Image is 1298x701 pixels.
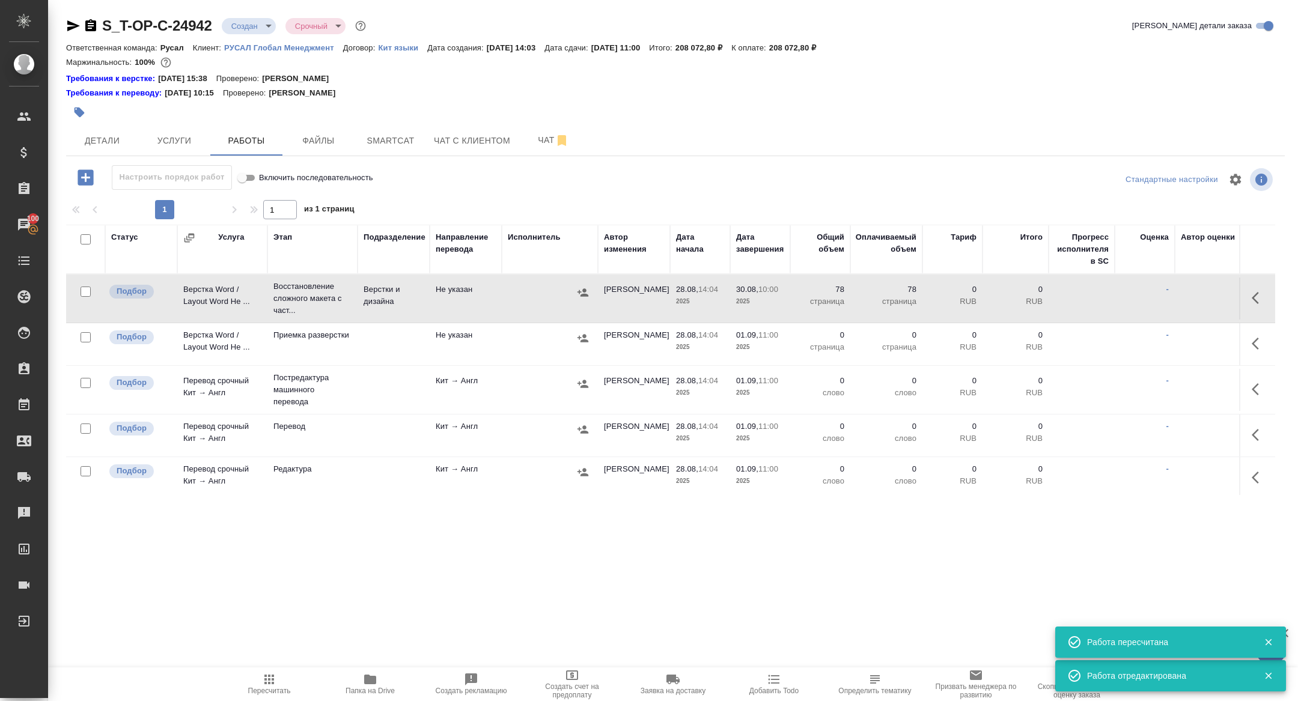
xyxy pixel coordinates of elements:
span: Настроить таблицу [1221,165,1250,194]
p: Договор: [343,43,379,52]
span: Создать рекламацию [436,687,507,695]
p: 28.08, [676,422,698,431]
button: Здесь прячутся важные кнопки [1245,329,1273,358]
td: [PERSON_NAME] [598,278,670,320]
span: Создать счет на предоплату [529,682,615,699]
span: Файлы [290,133,347,148]
p: Подбор [117,331,147,343]
p: 01.09, [736,376,758,385]
a: - [1166,330,1169,339]
div: Можно подбирать исполнителей [108,329,171,345]
span: Услуги [145,133,203,148]
span: [PERSON_NAME] детали заказа [1132,20,1252,32]
div: Автор изменения [604,231,664,255]
div: split button [1123,171,1221,189]
button: Создать рекламацию [421,667,522,701]
p: Редактура [273,463,352,475]
td: Кит → Англ [430,457,502,499]
div: Автор оценки [1181,231,1235,243]
td: Кит → Англ [430,414,502,457]
div: Работа пересчитана [1087,636,1246,648]
button: Здесь прячутся важные кнопки [1245,463,1273,492]
button: Доп статусы указывают на важность/срочность заказа [353,18,368,34]
p: 11:00 [758,464,778,473]
p: 100% [135,58,158,67]
p: 0 [796,420,844,432]
span: Детали [73,133,131,148]
p: 14:04 [698,285,718,294]
td: Перевод срочный Кит → Англ [177,369,267,411]
div: Итого [1020,231,1043,243]
p: 14:04 [698,422,718,431]
p: слово [796,387,844,399]
button: Здесь прячутся важные кнопки [1245,284,1273,312]
p: 0 [856,329,916,341]
p: 14:04 [698,330,718,339]
p: 0 [928,420,977,432]
p: 0 [856,420,916,432]
p: слово [856,475,916,487]
a: Требования к переводу: [66,87,165,99]
td: Верстка Word / Layout Word Не ... [177,323,267,365]
p: 78 [796,284,844,296]
a: Требования к верстке: [66,73,158,85]
p: страница [856,296,916,308]
span: Smartcat [362,133,419,148]
p: 2025 [736,341,784,353]
td: [PERSON_NAME] [598,457,670,499]
span: Заявка на доставку [641,687,705,695]
span: Чат [525,133,582,148]
p: 0 [928,284,977,296]
div: Дата начала [676,231,724,255]
p: Дата создания: [427,43,486,52]
a: - [1166,422,1169,431]
p: слово [856,432,916,445]
p: 208 072,80 ₽ [675,43,731,52]
button: Создать счет на предоплату [522,667,623,701]
span: Включить последовательность [259,172,373,184]
p: 0 [796,463,844,475]
button: Закрыть [1256,637,1281,648]
p: 28.08, [676,285,698,294]
button: Скопировать ссылку на оценку заказа [1026,667,1127,701]
div: Нажми, чтобы открыть папку с инструкцией [66,73,158,85]
p: [DATE] 11:00 [591,43,650,52]
button: Папка на Drive [320,667,421,701]
p: 01.09, [736,422,758,431]
span: Чат с клиентом [434,133,510,148]
button: Сгруппировать [183,232,195,244]
p: 2025 [676,387,724,399]
div: Тариф [951,231,977,243]
p: 10:00 [758,285,778,294]
td: [PERSON_NAME] [598,369,670,411]
div: Работа отредактирована [1087,670,1246,682]
span: 100 [20,213,47,225]
p: 28.08, [676,330,698,339]
span: Посмотреть информацию [1250,168,1275,191]
p: 2025 [736,432,784,445]
span: Скопировать ссылку на оценку заказа [1034,682,1120,699]
span: Определить тематику [838,687,911,695]
p: 28.08, [676,464,698,473]
button: Добавить тэг [66,99,93,126]
button: Создан [228,21,261,31]
p: Русал [160,43,193,52]
p: 11:00 [758,422,778,431]
a: 100 [3,210,45,240]
div: Подразделение [364,231,425,243]
p: 0 [989,420,1043,432]
p: Подбор [117,465,147,477]
p: [DATE] 14:03 [487,43,545,52]
td: Не указан [430,323,502,365]
p: [DATE] 15:38 [158,73,216,85]
div: Нажми, чтобы открыть папку с инструкцией [66,87,165,99]
span: Призвать менеджера по развитию [933,682,1019,699]
p: RUB [989,296,1043,308]
div: Оплачиваемый объем [856,231,916,255]
span: Пересчитать [248,687,291,695]
div: Общий объем [796,231,844,255]
td: Не указан [430,278,502,320]
button: Заявка на доставку [623,667,724,701]
span: Добавить Todo [749,687,799,695]
p: слово [796,475,844,487]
